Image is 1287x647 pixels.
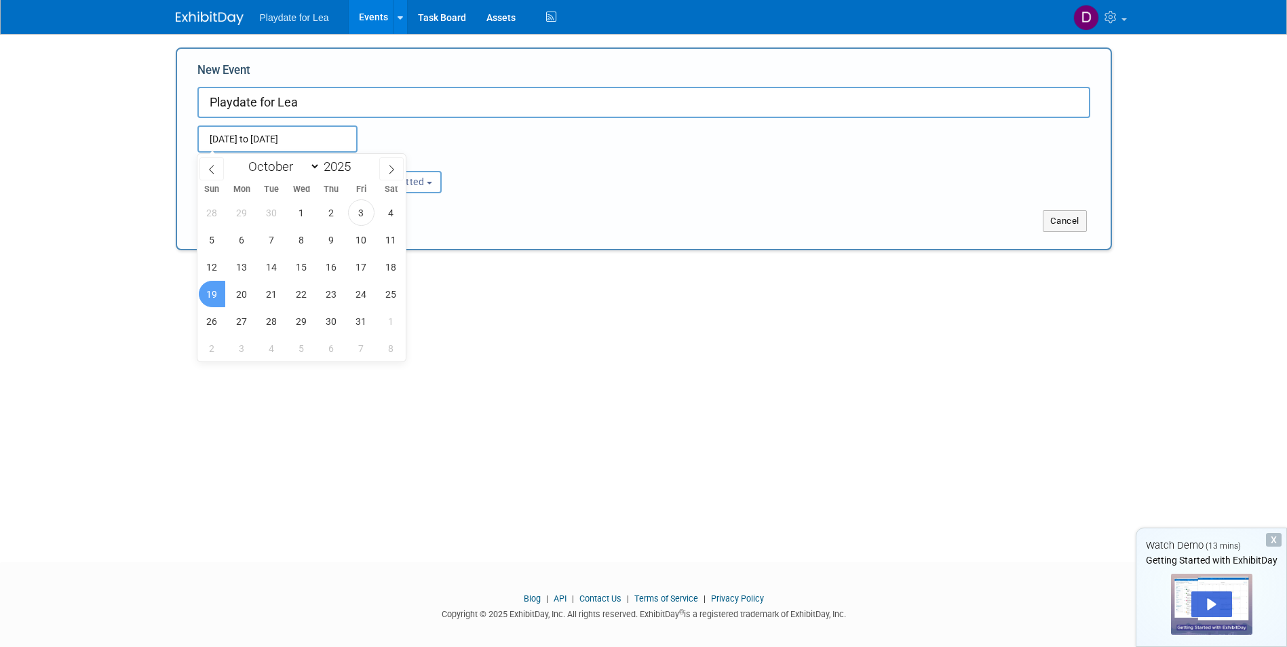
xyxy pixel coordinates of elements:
span: October 5, 2025 [199,227,225,253]
span: October 9, 2025 [318,227,345,253]
img: Dana Dillard [1073,5,1099,31]
span: September 29, 2025 [229,199,255,226]
span: October 14, 2025 [258,254,285,280]
span: October 6, 2025 [229,227,255,253]
span: | [700,593,709,604]
div: Participation: [349,153,481,170]
span: October 18, 2025 [378,254,404,280]
span: October 25, 2025 [378,281,404,307]
label: New Event [197,62,250,83]
span: October 15, 2025 [288,254,315,280]
span: Fri [346,185,376,194]
span: November 2, 2025 [199,335,225,361]
span: November 5, 2025 [288,335,315,361]
span: October 22, 2025 [288,281,315,307]
span: November 6, 2025 [318,335,345,361]
span: November 7, 2025 [348,335,374,361]
span: October 16, 2025 [318,254,345,280]
span: October 20, 2025 [229,281,255,307]
span: October 28, 2025 [258,308,285,334]
span: (13 mins) [1206,541,1241,551]
span: | [623,593,632,604]
span: October 17, 2025 [348,254,374,280]
select: Month [242,158,320,175]
span: October 19, 2025 [199,281,225,307]
span: October 8, 2025 [288,227,315,253]
div: Dismiss [1266,533,1282,547]
span: November 4, 2025 [258,335,285,361]
a: Privacy Policy [711,593,764,604]
span: Mon [227,185,256,194]
span: October 2, 2025 [318,199,345,226]
a: Terms of Service [634,593,698,604]
span: October 12, 2025 [199,254,225,280]
div: Attendance / Format: [197,153,329,170]
span: November 3, 2025 [229,335,255,361]
input: Name of Trade Show / Conference [197,87,1090,118]
span: October 3, 2025 [348,199,374,226]
span: October 27, 2025 [229,308,255,334]
span: Sat [376,185,406,194]
span: | [569,593,577,604]
span: October 23, 2025 [318,281,345,307]
input: Year [320,159,361,174]
button: Cancel [1043,210,1087,232]
span: Thu [316,185,346,194]
span: October 1, 2025 [288,199,315,226]
span: October 11, 2025 [378,227,404,253]
span: October 7, 2025 [258,227,285,253]
div: Watch Demo [1136,538,1286,553]
span: Tue [256,185,286,194]
span: | [543,593,552,604]
sup: ® [679,608,684,616]
span: October 13, 2025 [229,254,255,280]
span: Wed [286,185,316,194]
span: September 28, 2025 [199,199,225,226]
span: October 29, 2025 [288,308,315,334]
div: Play [1191,591,1232,617]
a: API [554,593,566,604]
span: Playdate for Lea [260,12,329,23]
input: Start Date - End Date [197,125,358,153]
a: Contact Us [579,593,621,604]
div: Getting Started with ExhibitDay [1136,553,1286,567]
span: October 31, 2025 [348,308,374,334]
a: Blog [524,593,541,604]
span: October 10, 2025 [348,227,374,253]
span: October 26, 2025 [199,308,225,334]
span: September 30, 2025 [258,199,285,226]
span: October 21, 2025 [258,281,285,307]
span: Sun [197,185,227,194]
img: ExhibitDay [176,12,244,25]
span: November 8, 2025 [378,335,404,361]
span: October 30, 2025 [318,308,345,334]
span: November 1, 2025 [378,308,404,334]
span: October 24, 2025 [348,281,374,307]
span: October 4, 2025 [378,199,404,226]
